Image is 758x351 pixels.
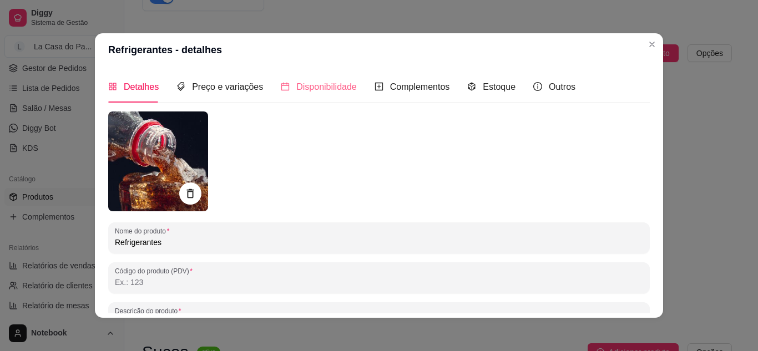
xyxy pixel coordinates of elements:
[483,82,516,91] span: Estoque
[390,82,450,91] span: Complementos
[192,82,263,91] span: Preço e variações
[643,35,661,53] button: Close
[108,111,208,211] img: produto
[549,82,575,91] span: Outros
[115,306,185,316] label: Descrição do produto
[176,82,185,91] span: tags
[281,82,290,91] span: calendar
[115,266,196,276] label: Código do produto (PDV)
[296,82,357,91] span: Disponibilidade
[115,237,643,248] input: Nome do produto
[375,82,383,91] span: plus-square
[467,82,476,91] span: code-sandbox
[95,33,663,67] header: Refrigerantes - detalhes
[124,82,159,91] span: Detalhes
[115,277,643,288] input: Código do produto (PDV)
[108,82,117,91] span: appstore
[533,82,542,91] span: info-circle
[115,226,173,236] label: Nome do produto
